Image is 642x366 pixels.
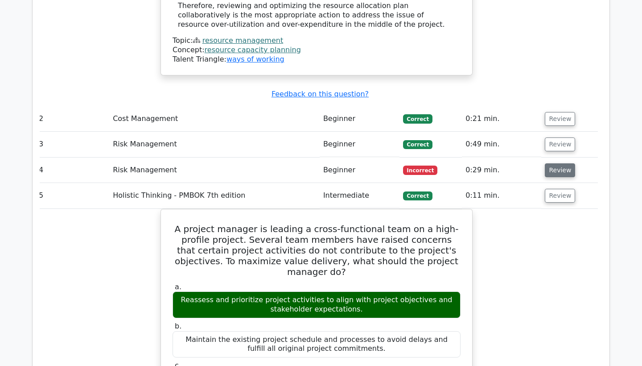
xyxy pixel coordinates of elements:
[35,183,109,208] td: 5
[403,140,432,149] span: Correct
[462,183,541,208] td: 0:11 min.
[403,191,432,200] span: Correct
[545,137,575,151] button: Review
[272,90,369,98] a: Feedback on this question?
[109,132,320,157] td: Risk Management
[109,183,320,208] td: Holistic Thinking - PMBOK 7th edition
[109,158,320,183] td: Risk Management
[205,46,301,54] a: resource capacity planning
[202,36,283,45] a: resource management
[320,132,400,157] td: Beginner
[462,106,541,132] td: 0:21 min.
[109,106,320,132] td: Cost Management
[403,114,432,123] span: Correct
[173,291,461,318] div: Reassess and prioritize project activities to align with project objectives and stakeholder expec...
[173,46,461,55] div: Concept:
[462,132,541,157] td: 0:49 min.
[320,158,400,183] td: Beginner
[545,112,575,126] button: Review
[462,158,541,183] td: 0:29 min.
[320,106,400,132] td: Beginner
[173,36,461,46] div: Topic:
[172,224,461,277] h5: A project manager is leading a cross-functional team on a high-profile project. Several team memb...
[545,163,575,177] button: Review
[173,331,461,358] div: Maintain the existing project schedule and processes to avoid delays and fulfill all original pro...
[35,106,109,132] td: 2
[175,322,181,330] span: b.
[173,36,461,64] div: Talent Triangle:
[320,183,400,208] td: Intermediate
[175,283,181,291] span: a.
[403,166,437,175] span: Incorrect
[35,132,109,157] td: 3
[226,55,284,63] a: ways of working
[545,189,575,203] button: Review
[35,158,109,183] td: 4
